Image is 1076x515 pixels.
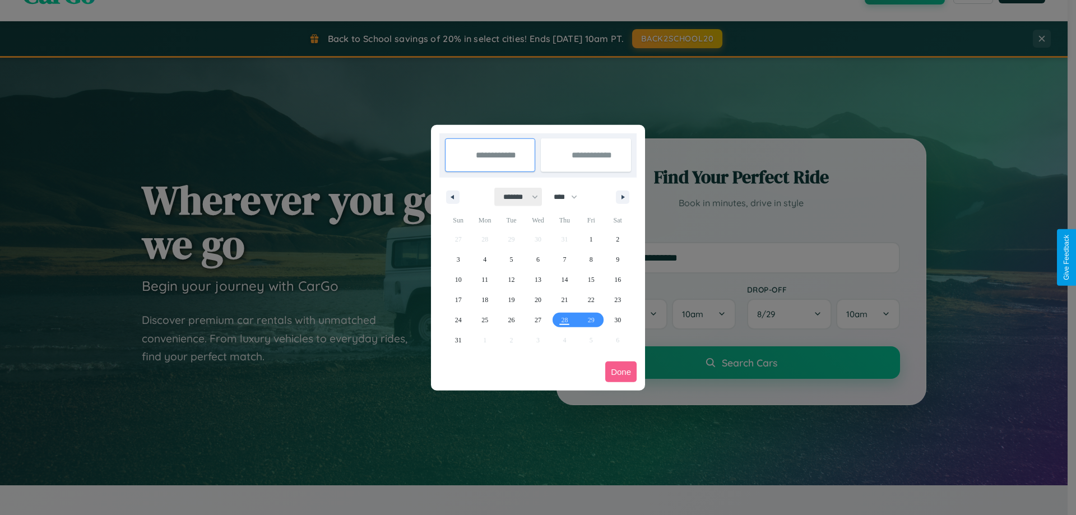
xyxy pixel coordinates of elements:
[551,249,578,270] button: 7
[525,290,551,310] button: 20
[551,310,578,330] button: 28
[588,290,595,310] span: 22
[445,270,471,290] button: 10
[578,270,604,290] button: 15
[578,229,604,249] button: 1
[471,249,498,270] button: 4
[508,270,515,290] span: 12
[525,249,551,270] button: 6
[498,249,525,270] button: 5
[578,290,604,310] button: 22
[605,211,631,229] span: Sat
[578,310,604,330] button: 29
[614,290,621,310] span: 23
[455,330,462,350] span: 31
[588,310,595,330] span: 29
[605,290,631,310] button: 23
[616,229,619,249] span: 2
[605,270,631,290] button: 16
[590,249,593,270] span: 8
[455,290,462,310] span: 17
[605,249,631,270] button: 9
[561,310,568,330] span: 28
[471,290,498,310] button: 18
[455,310,462,330] span: 24
[563,249,566,270] span: 7
[455,270,462,290] span: 10
[590,229,593,249] span: 1
[471,310,498,330] button: 25
[445,211,471,229] span: Sun
[561,270,568,290] span: 14
[471,211,498,229] span: Mon
[445,290,471,310] button: 17
[616,249,619,270] span: 9
[457,249,460,270] span: 3
[536,249,540,270] span: 6
[535,290,541,310] span: 20
[578,211,604,229] span: Fri
[498,290,525,310] button: 19
[525,270,551,290] button: 13
[614,270,621,290] span: 16
[551,270,578,290] button: 14
[481,270,488,290] span: 11
[605,361,637,382] button: Done
[535,310,541,330] span: 27
[508,290,515,310] span: 19
[588,270,595,290] span: 15
[561,290,568,310] span: 21
[510,249,513,270] span: 5
[445,249,471,270] button: 3
[445,330,471,350] button: 31
[605,310,631,330] button: 30
[525,310,551,330] button: 27
[498,211,525,229] span: Tue
[614,310,621,330] span: 30
[551,290,578,310] button: 21
[508,310,515,330] span: 26
[481,290,488,310] span: 18
[1063,235,1070,280] div: Give Feedback
[535,270,541,290] span: 13
[483,249,486,270] span: 4
[471,270,498,290] button: 11
[525,211,551,229] span: Wed
[498,270,525,290] button: 12
[445,310,471,330] button: 24
[498,310,525,330] button: 26
[551,211,578,229] span: Thu
[605,229,631,249] button: 2
[578,249,604,270] button: 8
[481,310,488,330] span: 25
